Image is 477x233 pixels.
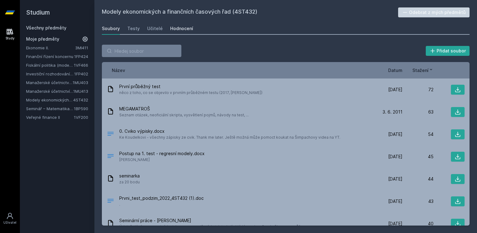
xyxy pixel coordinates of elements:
[119,106,249,112] span: MEGAMATROŠ
[388,154,402,160] span: [DATE]
[388,131,402,137] span: [DATE]
[107,197,114,206] div: DOC
[119,112,249,118] span: Seznam otázek, neoficiální skripta, vysvětlení pojmů, návody na test, ...
[73,89,88,94] a: 1MU413
[73,97,88,102] a: 4ST432
[402,154,434,160] div: 45
[119,83,262,90] span: První průběžný test
[119,173,140,179] span: seminarka
[1,209,19,228] a: Uživatel
[26,71,74,77] a: Investiční rozhodování a dlouhodobé financování
[426,46,470,56] button: Přidat soubor
[119,157,205,163] span: [PERSON_NAME]
[402,131,434,137] div: 54
[127,22,140,35] a: Testy
[102,25,120,32] div: Soubory
[107,130,114,139] div: DOCX
[26,97,73,103] a: Modely ekonomických a finančních časových řad
[26,45,75,51] a: Ekonomie II.
[26,88,73,94] a: Manažerské účetnictví pro vedlejší specializaci
[75,45,88,50] a: 3MI411
[119,128,340,134] span: 0. Cviko výpisky.docx
[119,217,304,224] span: Seminární práce - [PERSON_NAME]
[26,36,59,42] span: Moje předměty
[398,7,470,17] button: Odebrat z mých předmětů
[147,22,163,35] a: Učitelé
[3,220,16,225] div: Uživatel
[26,105,74,112] a: Seminář – Matematika pro finance
[170,25,193,32] div: Hodnocení
[74,54,88,59] a: 1FP424
[26,53,74,60] a: Finanční řízení koncernu
[74,71,88,76] a: 1FP402
[119,150,205,157] span: Postup na 1. test - regresní modely.docx
[147,25,163,32] div: Učitelé
[1,25,19,44] a: Study
[388,176,402,182] span: [DATE]
[6,36,15,41] div: Study
[388,221,402,227] span: [DATE]
[119,179,140,185] span: za 20 bodu
[119,90,262,96] span: něco z toho, co se objevilo v prvním průběžném testu (2017, [PERSON_NAME])
[102,22,120,35] a: Soubory
[383,109,402,115] span: 3. 6. 2011
[127,25,140,32] div: Testy
[402,87,434,93] div: 72
[74,63,88,68] a: 1VF466
[74,115,88,120] a: 1VF200
[26,25,66,30] a: Všechny předměty
[170,22,193,35] a: Hodnocení
[107,152,114,161] div: DOCX
[388,87,402,93] span: [DATE]
[73,80,88,85] a: 1MU403
[402,198,434,204] div: 43
[112,67,125,74] button: Název
[402,176,434,182] div: 44
[388,67,402,74] button: Datum
[102,7,398,17] h2: Modely ekonomických a finančních časových řad (4ST432)
[402,109,434,115] div: 63
[119,195,204,201] span: Prvni_test_podzim_2022_4ST432 (1).doc
[119,224,304,230] span: Údajně dává mou seminárku jako vzor na cvičeních, tak tady jí vkládám celou. Snad někomu pomůže.
[119,134,340,141] span: Ke Koudelkovi - všechny zápisky ze cvik. Thank me later. Ještě možná může pomoct koukat na Šimpac...
[412,67,429,74] span: Stažení
[402,221,434,227] div: 40
[26,62,74,68] a: Fiskální politika (moderní trendy a případové studie) (anglicky)
[119,201,204,208] span: .
[388,198,402,204] span: [DATE]
[74,106,88,111] a: 1BP590
[26,79,73,86] a: Manažerské účetnictví II.
[102,45,181,57] input: Hledej soubor
[26,114,74,120] a: Veřejné finance II
[412,67,434,74] button: Stažení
